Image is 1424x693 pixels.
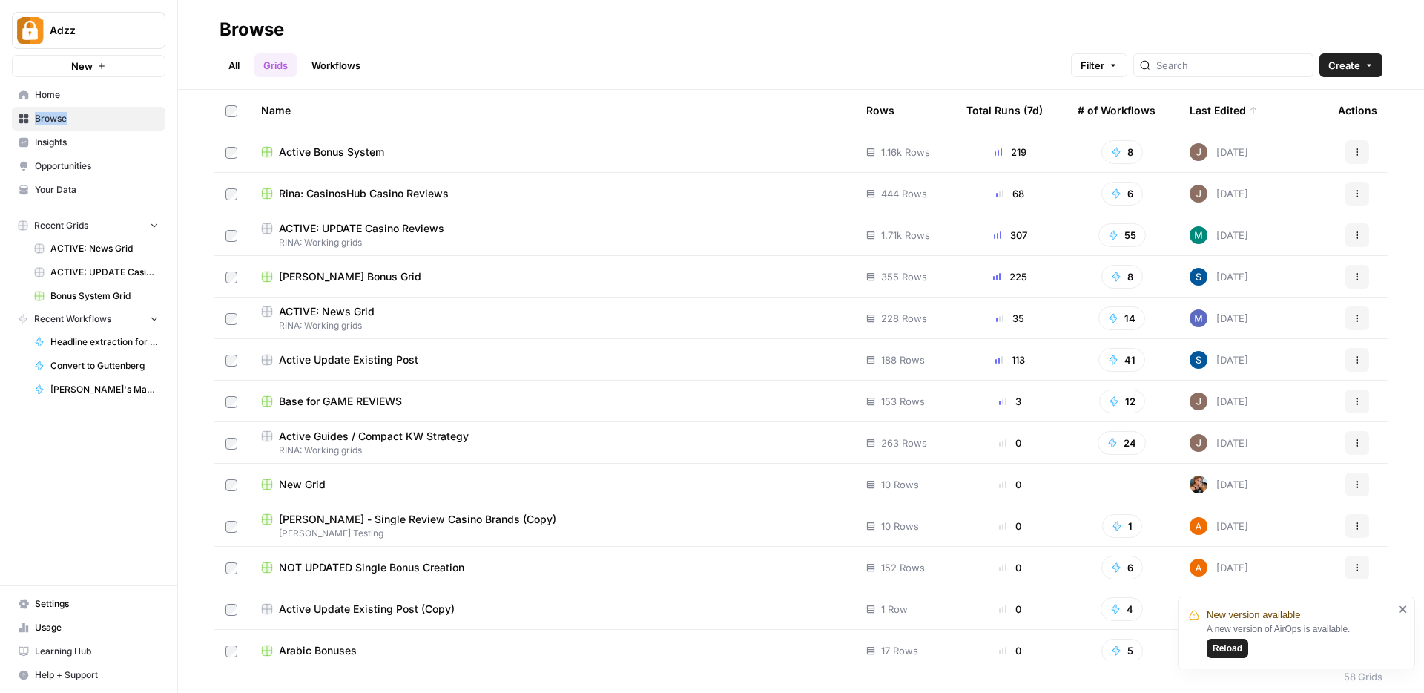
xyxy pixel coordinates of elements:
[261,186,843,201] a: Rina: CasinosHub Casino Reviews
[50,383,159,396] span: [PERSON_NAME]'s Master: NoDeposit
[966,436,1054,450] div: 0
[27,330,165,354] a: Headline extraction for grid
[1190,143,1207,161] img: qk6vosqy2sb4ovvtvs3gguwethpi
[50,359,159,372] span: Convert to Guttenberg
[1398,603,1408,615] button: close
[1101,639,1143,663] button: 5
[35,669,159,682] span: Help + Support
[261,527,843,540] span: [PERSON_NAME] Testing
[1190,185,1207,203] img: qk6vosqy2sb4ovvtvs3gguwethpi
[1190,90,1258,131] div: Last Edited
[1190,517,1207,535] img: 1uqwqwywk0hvkeqipwlzjk5gjbnq
[261,643,843,658] a: Arabic Bonuses
[881,643,918,658] span: 17 Rows
[966,560,1054,575] div: 0
[1190,309,1207,327] img: nmxawk7762aq8nwt4bciot6986w0
[1190,143,1248,161] div: [DATE]
[12,12,165,49] button: Workspace: Adzz
[261,221,843,249] a: ACTIVE: UPDATE Casino ReviewsRINA: Working grids
[71,59,93,73] span: New
[1190,476,1248,493] div: [DATE]
[12,640,165,663] a: Learning Hub
[261,477,843,492] a: New Grid
[1098,348,1145,372] button: 41
[261,269,843,284] a: [PERSON_NAME] Bonus Grid
[261,90,843,131] div: Name
[881,145,930,160] span: 1.16k Rows
[1098,306,1145,330] button: 14
[27,260,165,284] a: ACTIVE: UPDATE Casino Reviews
[966,269,1054,284] div: 225
[261,602,843,617] a: Active Update Existing Post (Copy)
[17,17,44,44] img: Adzz Logo
[966,311,1054,326] div: 35
[12,178,165,202] a: Your Data
[12,55,165,77] button: New
[27,284,165,308] a: Bonus System Grid
[261,352,843,367] a: Active Update Existing Post
[966,145,1054,160] div: 219
[279,186,449,201] span: Rina: CasinosHub Casino Reviews
[279,221,444,236] span: ACTIVE: UPDATE Casino Reviews
[881,269,927,284] span: 355 Rows
[881,186,927,201] span: 444 Rows
[1190,309,1248,327] div: [DATE]
[50,23,139,38] span: Adzz
[261,236,843,249] span: RINA: Working grids
[303,53,369,77] a: Workflows
[1190,434,1207,452] img: qk6vosqy2sb4ovvtvs3gguwethpi
[1190,351,1248,369] div: [DATE]
[1101,140,1143,164] button: 8
[34,312,111,326] span: Recent Workflows
[1338,90,1377,131] div: Actions
[261,512,843,540] a: [PERSON_NAME] - Single Review Casino Brands (Copy)[PERSON_NAME] Testing
[279,394,402,409] span: Base for GAME REVIEWS
[1102,514,1142,538] button: 1
[1190,393,1207,410] img: qk6vosqy2sb4ovvtvs3gguwethpi
[35,645,159,658] span: Learning Hub
[261,394,843,409] a: Base for GAME REVIEWS
[279,602,455,617] span: Active Update Existing Post (Copy)
[279,304,375,319] span: ACTIVE: News Grid
[1190,351,1207,369] img: v57kel29kunc1ymryyci9cunv9zd
[279,145,384,160] span: Active Bonus System
[1190,226,1207,244] img: slv4rmlya7xgt16jt05r5wgtlzht
[1207,608,1300,623] span: New version available
[279,643,357,658] span: Arabic Bonuses
[254,53,297,77] a: Grids
[1190,517,1248,535] div: [DATE]
[35,136,159,149] span: Insights
[881,477,919,492] span: 10 Rows
[1328,58,1360,73] span: Create
[966,90,1043,131] div: Total Runs (7d)
[966,477,1054,492] div: 0
[881,228,930,243] span: 1.71k Rows
[1078,90,1156,131] div: # of Workflows
[1190,559,1207,577] img: 1uqwqwywk0hvkeqipwlzjk5gjbnq
[12,663,165,687] button: Help + Support
[35,88,159,102] span: Home
[1190,393,1248,410] div: [DATE]
[12,214,165,237] button: Recent Grids
[35,183,159,197] span: Your Data
[1156,58,1307,73] input: Search
[12,154,165,178] a: Opportunities
[12,83,165,107] a: Home
[12,308,165,330] button: Recent Workflows
[966,602,1054,617] div: 0
[881,436,927,450] span: 263 Rows
[35,112,159,125] span: Browse
[1101,597,1143,621] button: 4
[1207,639,1248,658] button: Reload
[866,90,894,131] div: Rows
[1213,642,1242,655] span: Reload
[27,354,165,378] a: Convert to Guttenberg
[966,186,1054,201] div: 68
[966,228,1054,243] div: 307
[1190,185,1248,203] div: [DATE]
[1207,623,1394,658] div: A new version of AirOps is available.
[1098,431,1146,455] button: 24
[1081,58,1104,73] span: Filter
[1190,268,1207,286] img: v57kel29kunc1ymryyci9cunv9zd
[50,242,159,255] span: ACTIVE: News Grid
